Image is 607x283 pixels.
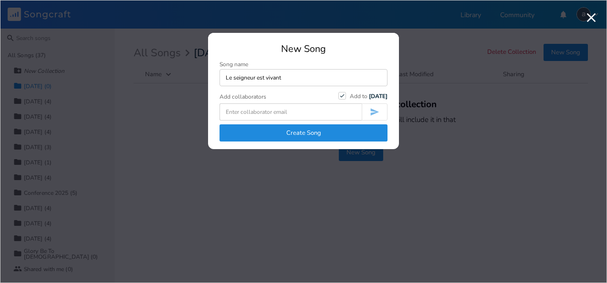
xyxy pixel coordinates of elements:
[220,124,387,141] button: Create Song
[220,103,362,121] input: Enter collaborator email
[369,92,387,100] b: [DATE]
[220,94,266,100] div: Add collaborators
[362,103,387,121] button: Invite
[350,92,387,100] span: Add to
[220,69,387,86] input: Enter song name
[220,44,387,54] div: New Song
[220,61,387,67] div: Song name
